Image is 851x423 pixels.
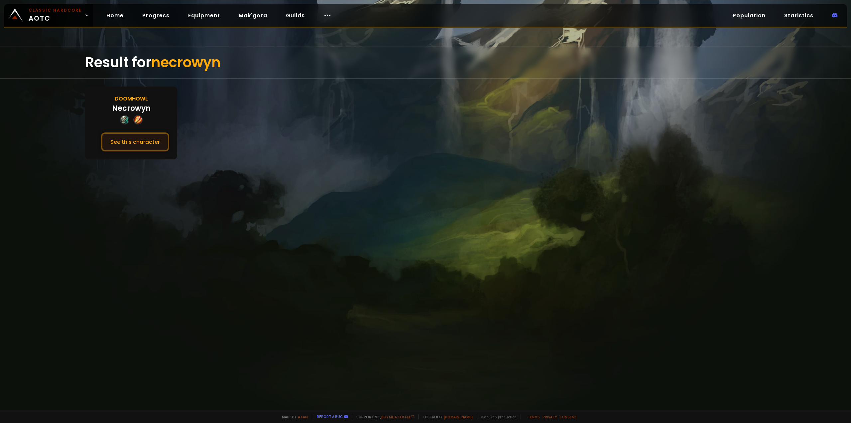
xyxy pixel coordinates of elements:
[29,7,82,23] span: AOTC
[101,9,129,22] a: Home
[477,414,517,419] span: v. d752d5 - production
[444,414,473,419] a: [DOMAIN_NAME]
[559,414,577,419] a: Consent
[112,103,151,114] div: Necrowyn
[352,414,414,419] span: Support me,
[183,9,225,22] a: Equipment
[281,9,310,22] a: Guilds
[779,9,819,22] a: Statistics
[278,414,308,419] span: Made by
[85,47,766,78] div: Result for
[101,132,169,151] button: See this character
[317,414,343,419] a: Report a bug
[29,7,82,13] small: Classic Hardcore
[151,53,221,72] span: necrowyn
[233,9,273,22] a: Mak'gora
[381,414,414,419] a: Buy me a coffee
[543,414,557,419] a: Privacy
[137,9,175,22] a: Progress
[115,95,148,103] div: Doomhowl
[4,4,93,27] a: Classic HardcoreAOTC
[298,414,308,419] a: a fan
[528,414,540,419] a: Terms
[418,414,473,419] span: Checkout
[727,9,771,22] a: Population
